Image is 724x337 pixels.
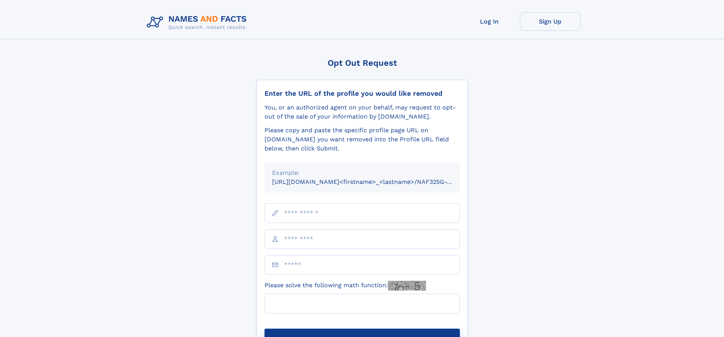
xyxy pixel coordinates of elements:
[459,12,520,31] a: Log In
[265,103,460,121] div: You, or an authorized agent on your behalf, may request to opt-out of the sale of your informatio...
[265,281,426,291] label: Please solve the following math function:
[257,58,468,68] div: Opt Out Request
[144,12,253,33] img: Logo Names and Facts
[265,126,460,153] div: Please copy and paste the specific profile page URL on [DOMAIN_NAME] you want removed into the Pr...
[272,168,452,177] div: Example:
[272,178,474,185] small: [URL][DOMAIN_NAME]<firstname>_<lastname>/NAF325G-xxxxxxxx
[520,12,581,31] a: Sign Up
[265,89,460,98] div: Enter the URL of the profile you would like removed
